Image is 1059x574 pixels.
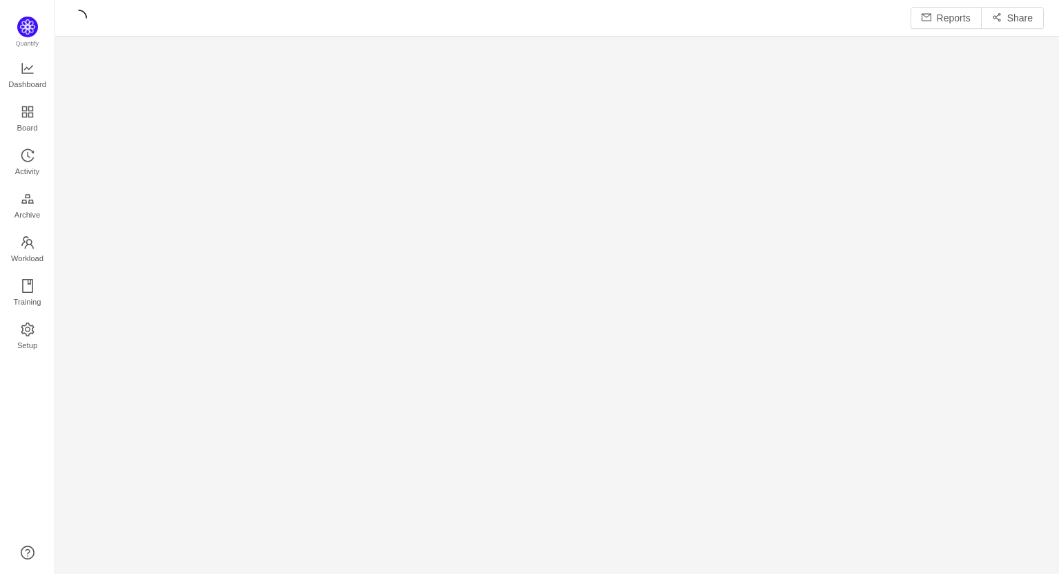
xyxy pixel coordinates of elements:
[981,7,1044,29] button: icon: share-altShare
[17,332,37,359] span: Setup
[11,245,43,272] span: Workload
[21,192,35,206] i: icon: gold
[21,61,35,75] i: icon: line-chart
[17,17,38,37] img: Quantify
[21,280,35,307] a: Training
[21,106,35,133] a: Board
[21,323,35,336] i: icon: setting
[911,7,982,29] button: icon: mailReports
[21,193,35,220] a: Archive
[15,157,39,185] span: Activity
[21,62,35,90] a: Dashboard
[70,10,87,26] i: icon: loading
[13,288,41,316] span: Training
[17,114,38,142] span: Board
[14,201,40,229] span: Archive
[21,149,35,162] i: icon: history
[16,40,39,47] span: Quantify
[21,105,35,119] i: icon: appstore
[21,236,35,249] i: icon: team
[21,236,35,264] a: Workload
[21,546,35,559] a: icon: question-circle
[8,70,46,98] span: Dashboard
[21,323,35,351] a: Setup
[21,279,35,293] i: icon: book
[21,149,35,177] a: Activity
